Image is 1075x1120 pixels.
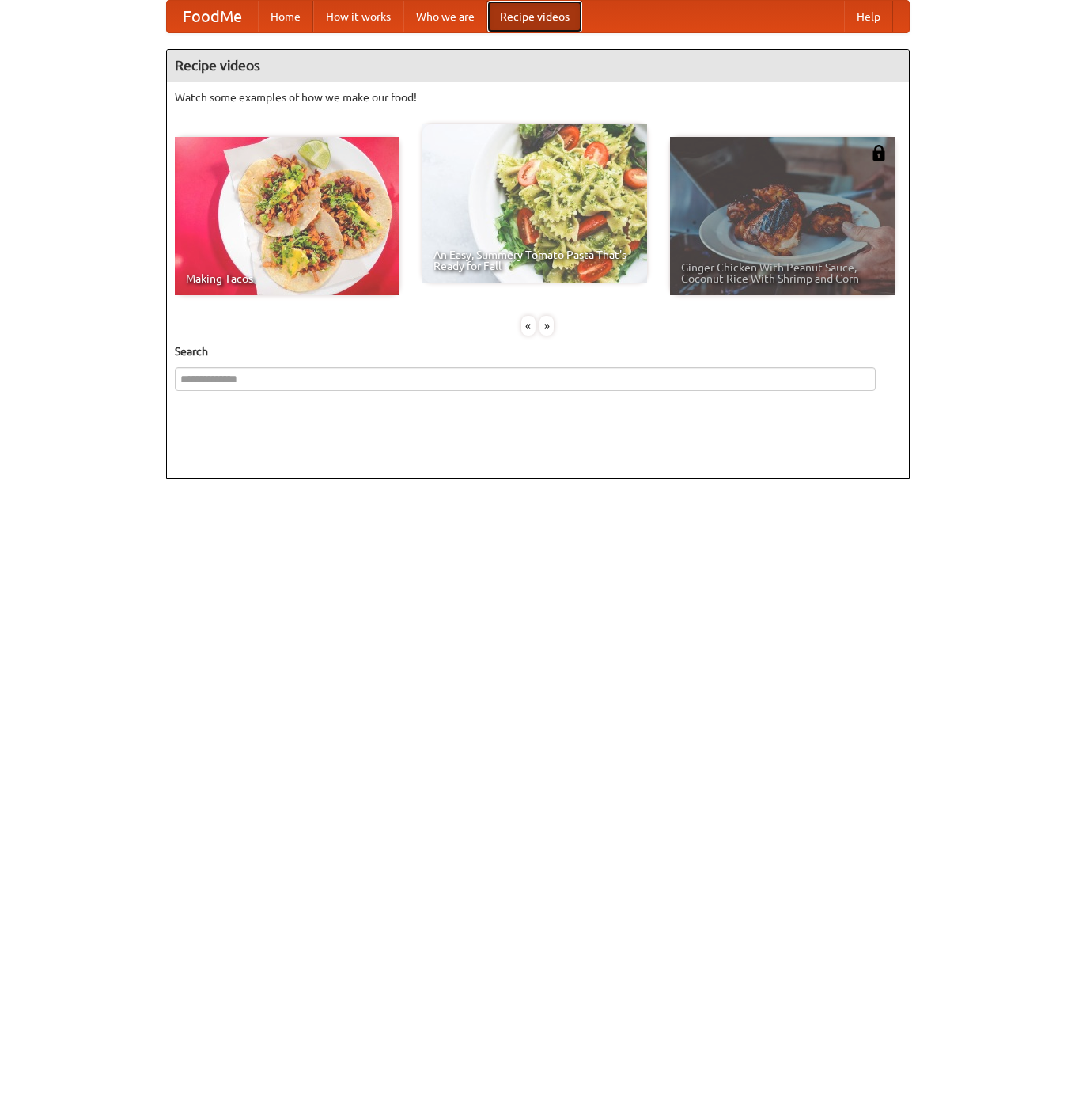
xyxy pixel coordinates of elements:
a: Making Tacos [175,137,399,295]
a: Who we are [403,1,487,32]
a: An Easy, Summery Tomato Pasta That's Ready for Fall [422,124,647,283]
span: Making Tacos [186,273,388,284]
img: 483408.png [871,145,887,161]
span: An Easy, Summery Tomato Pasta That's Ready for Fall [433,249,636,271]
a: FoodMe [167,1,258,32]
h5: Search [175,344,901,359]
a: Help [844,1,893,32]
p: Watch some examples of how we make our food! [175,89,901,105]
a: Recipe videos [487,1,582,32]
h4: Recipe videos [167,50,909,82]
div: » [539,316,554,336]
a: How it works [313,1,403,32]
div: « [521,316,536,336]
a: Home [258,1,313,32]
